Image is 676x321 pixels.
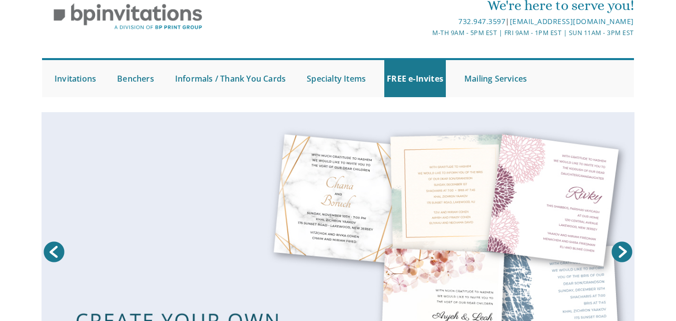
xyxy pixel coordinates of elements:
div: M-Th 9am - 5pm EST | Fri 9am - 1pm EST | Sun 11am - 3pm EST [240,28,634,38]
a: [EMAIL_ADDRESS][DOMAIN_NAME] [510,17,634,26]
a: Benchers [115,60,157,97]
div: | [240,16,634,28]
a: FREE e-Invites [384,60,446,97]
a: 732.947.3597 [458,17,505,26]
a: Prev [42,239,67,264]
a: Next [609,239,634,264]
a: Mailing Services [462,60,529,97]
a: Informals / Thank You Cards [173,60,288,97]
a: Invitations [52,60,99,97]
a: Specialty Items [304,60,368,97]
